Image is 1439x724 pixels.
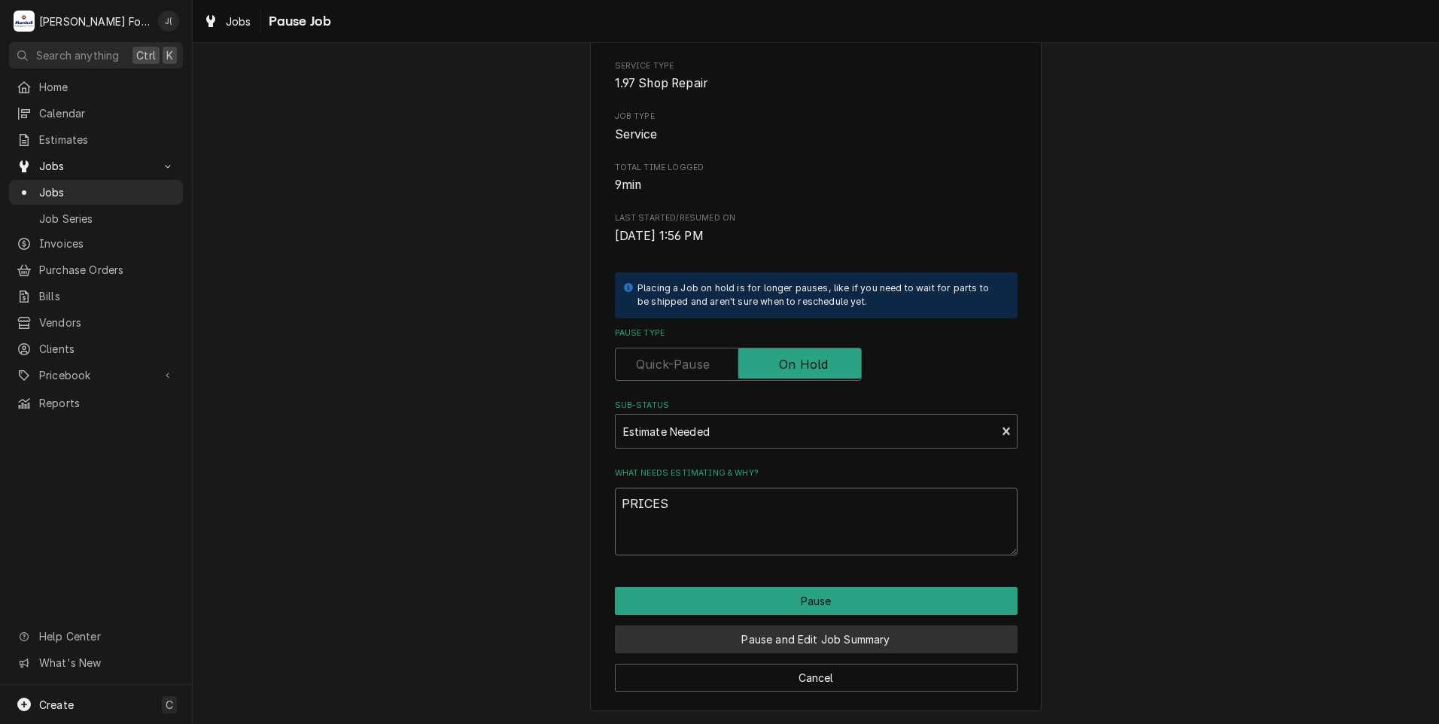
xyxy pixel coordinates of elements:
textarea: PRICES [615,488,1018,555]
div: Service Type [615,60,1018,93]
div: [PERSON_NAME] Food Equipment Service [39,14,150,29]
span: Jobs [39,158,153,174]
span: Calendar [39,105,175,121]
button: Cancel [615,664,1018,692]
span: Total Time Logged [615,176,1018,194]
a: Reports [9,391,183,415]
div: Jeff Debigare (109)'s Avatar [158,11,179,32]
span: 1.97 Shop Repair [615,76,708,90]
div: Placing a Job on hold is for longer pauses, like if you need to wait for parts to be shipped and ... [637,281,1002,309]
a: Home [9,75,183,99]
div: Button Group Row [615,587,1018,615]
a: Clients [9,336,183,361]
span: Job Type [615,126,1018,144]
span: Last Started/Resumed On [615,227,1018,245]
span: [DATE] 1:56 PM [615,229,704,243]
div: Button Group [615,587,1018,692]
a: Invoices [9,231,183,256]
a: Purchase Orders [9,257,183,282]
span: Estimates [39,132,175,148]
a: Go to Jobs [9,154,183,178]
span: Vendors [39,315,175,330]
a: Jobs [9,180,183,205]
a: Jobs [197,9,257,34]
span: Pricebook [39,367,153,383]
span: Ctrl [136,47,156,63]
div: M [14,11,35,32]
span: Jobs [226,14,251,29]
label: Pause Type [615,327,1018,339]
button: Search anythingCtrlK [9,42,183,68]
div: Job Type [615,111,1018,143]
a: Go to Pricebook [9,363,183,388]
span: Bills [39,288,175,304]
span: Pause Job [264,11,331,32]
div: Marshall Food Equipment Service's Avatar [14,11,35,32]
div: Sub-Status [615,400,1018,449]
div: Total Time Logged [615,162,1018,194]
span: Help Center [39,628,174,644]
a: Vendors [9,310,183,335]
span: Invoices [39,236,175,251]
span: Service [615,127,658,141]
span: What's New [39,655,174,671]
div: Pause Type [615,327,1018,381]
span: Create [39,698,74,711]
a: Calendar [9,101,183,126]
span: Home [39,79,175,95]
a: Estimates [9,127,183,152]
span: Search anything [36,47,119,63]
button: Pause and Edit Job Summary [615,625,1018,653]
span: Total Time Logged [615,162,1018,174]
span: Service Type [615,75,1018,93]
span: Purchase Orders [39,262,175,278]
span: Job Type [615,111,1018,123]
a: Job Series [9,206,183,231]
div: J( [158,11,179,32]
label: Sub-Status [615,400,1018,412]
a: Go to Help Center [9,624,183,649]
div: What needs estimating & why? [615,467,1018,555]
span: Job Series [39,211,175,227]
div: Last Started/Resumed On [615,212,1018,245]
label: What needs estimating & why? [615,467,1018,479]
span: Jobs [39,184,175,200]
a: Go to What's New [9,650,183,675]
span: Reports [39,395,175,411]
span: Clients [39,341,175,357]
a: Bills [9,284,183,309]
span: Last Started/Resumed On [615,212,1018,224]
span: C [166,697,173,713]
button: Pause [615,587,1018,615]
div: Button Group Row [615,653,1018,692]
span: 9min [615,178,642,192]
span: Service Type [615,60,1018,72]
span: K [166,47,173,63]
div: Button Group Row [615,615,1018,653]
